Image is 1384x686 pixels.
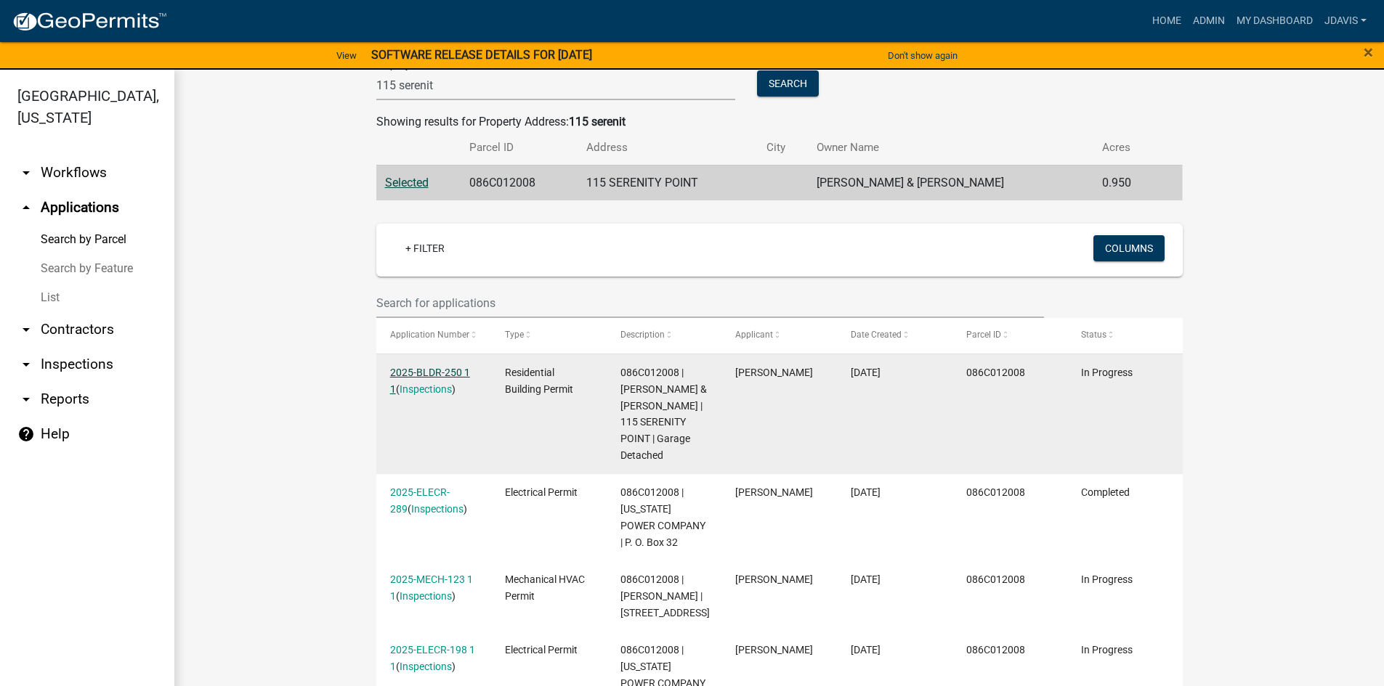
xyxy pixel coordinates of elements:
[376,288,1045,318] input: Search for applications
[371,48,592,62] strong: SOFTWARE RELEASE DETAILS FOR [DATE]
[578,165,758,200] td: 115 SERENITY POINT
[1093,235,1165,261] button: Columns
[1081,644,1133,656] span: In Progress
[1067,318,1183,353] datatable-header-cell: Status
[851,486,881,498] span: 06/13/2025
[851,367,881,378] span: 08/17/2025
[390,330,469,340] span: Application Number
[837,318,952,353] datatable-header-cell: Date Created
[385,176,429,189] a: Selected
[390,573,473,602] a: 2025-MECH-123 1 1
[1081,573,1133,585] span: In Progress
[394,235,456,261] a: + Filter
[851,330,902,340] span: Date Created
[411,503,464,515] a: Inspections
[390,642,477,675] div: ( )
[1231,7,1319,35] a: My Dashboard
[952,318,1067,353] datatable-header-cell: Parcel ID
[1364,44,1373,61] button: Close
[17,391,35,408] i: arrow_drop_down
[1187,7,1231,35] a: Admin
[390,644,475,672] a: 2025-ELECR-198 1 1
[569,115,626,128] strong: 115 serenit
[376,318,492,353] datatable-header-cell: Application Number
[735,367,813,378] span: Stephen Kitchen
[758,131,809,165] th: City
[735,644,813,656] span: Mike Etheridge
[505,573,585,602] span: Mechanical HVAC Permit
[620,330,665,340] span: Description
[1081,330,1106,340] span: Status
[735,573,813,585] span: Kristyn Chambers
[505,644,578,656] span: Electrical Permit
[376,113,1183,131] div: Showing results for Property Address:
[966,644,1025,656] span: 086C012008
[1364,42,1373,62] span: ×
[966,330,1001,340] span: Parcel ID
[735,330,773,340] span: Applicant
[808,165,1093,200] td: [PERSON_NAME] & [PERSON_NAME]
[390,571,477,605] div: ( )
[1093,165,1158,200] td: 0.950
[17,164,35,181] i: arrow_drop_down
[17,425,35,443] i: help
[400,590,452,602] a: Inspections
[461,131,577,165] th: Parcel ID
[735,486,813,498] span: Mike Etheridge
[607,318,722,353] datatable-header-cell: Description
[851,644,881,656] span: 04/15/2025
[17,199,35,216] i: arrow_drop_up
[505,367,573,395] span: Residential Building Permit
[1081,367,1133,378] span: In Progress
[390,486,450,515] a: 2025-ELECR-289
[851,573,881,585] span: 05/29/2025
[400,661,452,672] a: Inspections
[505,330,524,340] span: Type
[966,486,1025,498] span: 086C012008
[578,131,758,165] th: Address
[505,486,578,498] span: Electrical Permit
[17,321,35,338] i: arrow_drop_down
[400,383,452,395] a: Inspections
[757,70,819,97] button: Search
[620,486,705,547] span: 086C012008 | GEORGIA POWER COMPANY | P. O. Box 32
[491,318,607,353] datatable-header-cell: Type
[390,367,470,395] a: 2025-BLDR-250 1 1
[882,44,963,68] button: Don't show again
[721,318,837,353] datatable-header-cell: Applicant
[1319,7,1372,35] a: jdavis
[390,484,477,518] div: ( )
[808,131,1093,165] th: Owner Name
[620,367,707,461] span: 086C012008 | TAYLOR BOBBY & CYNTHIA | 115 SERENITY POINT | Garage Detached
[966,367,1025,378] span: 086C012008
[331,44,363,68] a: View
[966,573,1025,585] span: 086C012008
[390,364,477,398] div: ( )
[1146,7,1187,35] a: Home
[17,356,35,373] i: arrow_drop_down
[620,573,710,618] span: 086C012008 | Bobby Taylor | 115 Serenity Point Lot 8
[461,165,577,200] td: 086C012008
[1081,486,1130,498] span: Completed
[1093,131,1158,165] th: Acres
